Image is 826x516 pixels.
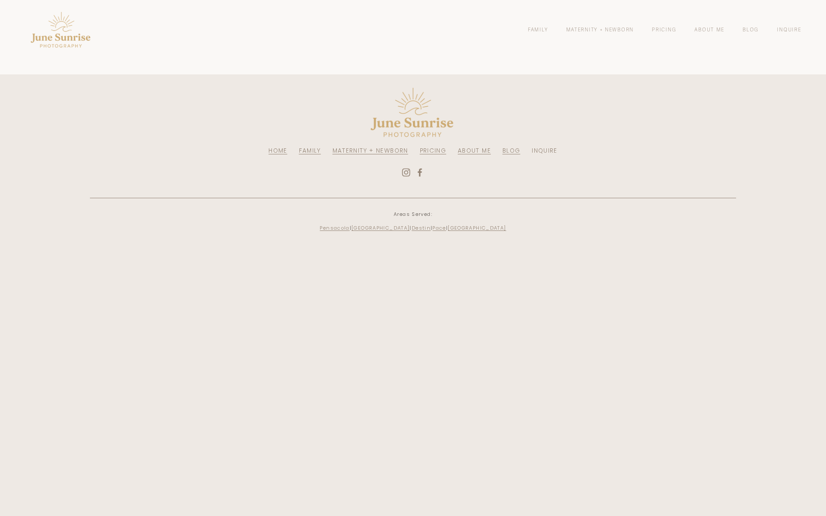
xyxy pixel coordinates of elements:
[412,225,431,232] a: Destin
[777,26,801,34] a: Inquire
[528,26,548,34] a: Family
[402,168,410,177] a: Instagram
[188,225,638,232] p: | | | |
[416,168,424,177] a: Facebook
[566,26,634,34] a: Maternity + Newborn
[299,147,321,155] a: FAMILY
[694,26,724,34] a: About Me
[432,225,446,232] a: Pace
[502,147,520,155] a: BLOG
[188,211,638,218] p: Areas Served:
[25,8,98,51] img: Pensacola Photographer - June Sunrise Photography
[333,147,408,155] a: MATERNITY + NEWBORN
[351,225,410,232] a: [GEOGRAPHIC_DATA]
[448,225,506,232] a: [GEOGRAPHIC_DATA]
[320,225,349,232] a: Pensacola
[743,26,759,34] a: Blog
[420,147,447,155] a: PRICING
[268,147,287,155] a: HOME
[652,26,676,34] a: Pricing
[458,147,491,155] a: ABOUT ME
[532,147,558,155] a: INQUIRE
